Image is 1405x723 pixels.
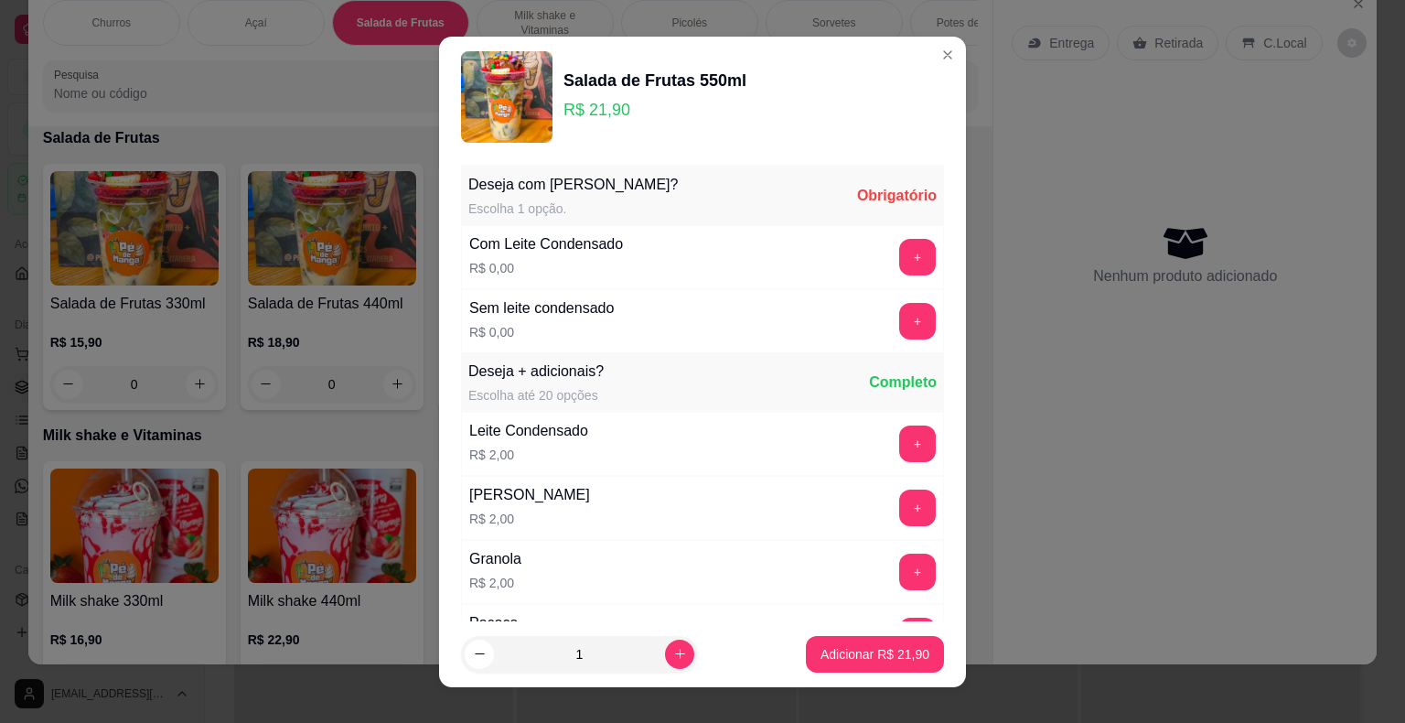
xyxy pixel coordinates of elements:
button: add [899,303,936,340]
div: Paçoca [469,612,518,634]
div: Leite Condensado [469,420,588,442]
div: Sem leite condensado [469,297,614,319]
p: Adicionar R$ 21,90 [820,645,929,664]
div: [PERSON_NAME] [469,484,590,506]
button: Close [933,40,962,70]
button: add [899,239,936,275]
div: Salada de Frutas 550ml [563,68,746,93]
button: increase-product-quantity [665,640,694,669]
img: product-image [461,51,552,143]
p: R$ 0,00 [469,259,623,277]
p: R$ 2,00 [469,446,588,464]
button: add [899,618,936,654]
div: Obrigatório [857,185,937,207]
button: Adicionar R$ 21,90 [806,636,944,673]
p: R$ 0,00 [469,323,614,341]
p: R$ 2,00 [469,510,590,528]
div: Granola [469,548,521,570]
button: add [899,490,936,526]
button: add [899,554,936,590]
p: R$ 21,90 [563,97,746,123]
div: Com Leite Condensado [469,233,623,255]
div: Completo [869,372,937,394]
p: R$ 2,00 [469,574,521,592]
button: add [899,426,936,462]
div: Escolha 1 opção. [468,200,678,218]
div: Escolha até 20 opções [468,386,604,405]
div: Deseja com [PERSON_NAME]? [468,174,678,196]
div: Deseja + adicionais? [468,361,604,383]
button: decrease-product-quantity [465,640,494,669]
